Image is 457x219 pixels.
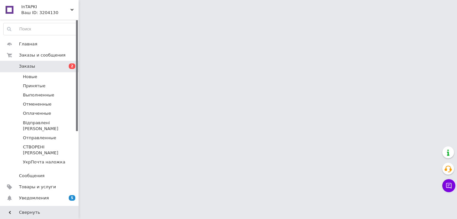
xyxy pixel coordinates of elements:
span: Товары и услуги [19,184,56,190]
span: 2 [69,63,75,69]
button: Чат с покупателем [442,179,455,192]
div: Ваш ID: 3204130 [21,10,79,16]
span: УкрПочта наложка [23,159,65,165]
span: СТВОРЕНІ [PERSON_NAME] [23,144,77,156]
span: Уведомления [19,195,49,201]
span: Отмененные [23,101,51,107]
input: Поиск [4,23,77,35]
span: Выполненные [23,92,54,98]
span: Новые [23,74,37,80]
span: Заказы и сообщения [19,52,65,58]
span: InTAPKI [21,4,70,10]
span: Оплаченные [23,110,51,116]
span: Заказы [19,63,35,69]
span: Відправлені [PERSON_NAME] [23,120,77,132]
span: Главная [19,41,37,47]
span: Отправленные [23,135,56,141]
span: Принятые [23,83,46,89]
span: 5 [69,195,75,201]
span: Сообщения [19,173,45,179]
